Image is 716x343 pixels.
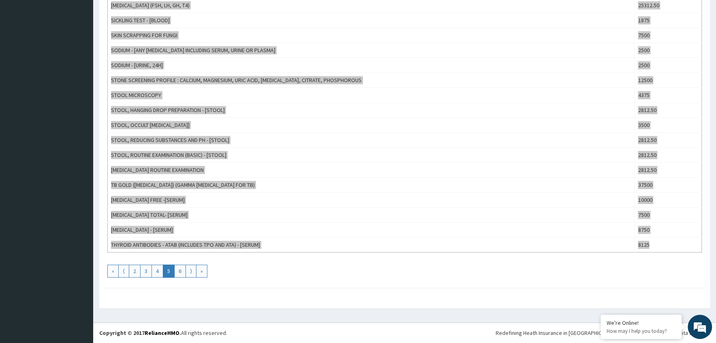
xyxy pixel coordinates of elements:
td: 2812.50 [635,133,702,148]
td: STOOL, OCCULT [MEDICAL_DATA]] [108,118,635,133]
td: 2812.50 [635,148,702,163]
td: [MEDICAL_DATA] FREE -[SERUM] [108,193,635,207]
td: 8125 [635,237,702,252]
span: We're online! [47,102,112,184]
td: SODIUM - [ANY [MEDICAL_DATA] INCLUDING SERUM, URINE OR PLASMA] [108,43,635,58]
a: RelianceHMO [145,329,179,337]
td: 7500 [635,207,702,222]
td: 4375 [635,88,702,103]
a: Go to page number 6 [174,265,186,277]
td: 7500 [635,28,702,43]
td: TB GOLD ([MEDICAL_DATA]) (GAMMA [MEDICAL_DATA] FOR TB) [108,178,635,193]
td: 12500 [635,73,702,88]
td: STONE SCREENING PROFILE : CALCIUM, MAGNESIUM, URIC ACID, [MEDICAL_DATA], CITRATE, PHOSPHOROUS [108,73,635,88]
img: d_794563401_company_1708531726252_794563401 [15,40,33,61]
td: 2500 [635,43,702,58]
div: We're Online! [607,319,676,326]
td: [MEDICAL_DATA] TOTAL- [SERUM] [108,207,635,222]
a: Go to page number 4 [151,265,163,277]
td: STOOL, HANGING DROP PREPARATION - [STOOL] [108,103,635,118]
td: 2812.50 [635,103,702,118]
td: [MEDICAL_DATA] - [SERUM] [108,222,635,237]
p: How may I help you today? [607,328,676,335]
td: 2500 [635,58,702,73]
strong: Copyright © 2017 . [99,329,181,337]
td: SODIUM - [URINE, 24H] [108,58,635,73]
div: Chat with us now [42,45,136,56]
td: SKIN SCRAPPING FOR FUNGI [108,28,635,43]
td: STOOL, REDUCING SUBSTANCES AND PH - [STOOL] [108,133,635,148]
td: 1875 [635,13,702,28]
td: STOOL MICROSCOPY [108,88,635,103]
td: 8750 [635,222,702,237]
div: Redefining Heath Insurance in [GEOGRAPHIC_DATA] using Telemedicine and Data Science! [496,329,710,337]
a: Go to page number 5 [163,265,175,277]
a: Go to next page [185,265,196,277]
a: Go to page number 3 [140,265,152,277]
td: 37500 [635,178,702,193]
footer: All rights reserved. [93,322,716,343]
textarea: Type your message and hit 'Enter' [4,221,154,249]
div: Minimize live chat window [133,4,152,23]
a: Go to previous page [118,265,129,277]
a: Go to page number 2 [129,265,141,277]
td: STOOL, ROUTINE EXAMINATION (BASIC) - [STOOL] [108,148,635,163]
td: SICKLING TEST - [BLOOD] [108,13,635,28]
td: 2812.50 [635,163,702,178]
td: 10000 [635,193,702,207]
a: Go to last page [196,265,207,277]
td: 3500 [635,118,702,133]
td: [MEDICAL_DATA] ROUTINE EXAMINATION [108,163,635,178]
a: Go to first page [107,265,119,277]
td: THYROID ANTIBODIES - ATAB (INCLUDES TPO AND ATA) - [SERUM] [108,237,635,252]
